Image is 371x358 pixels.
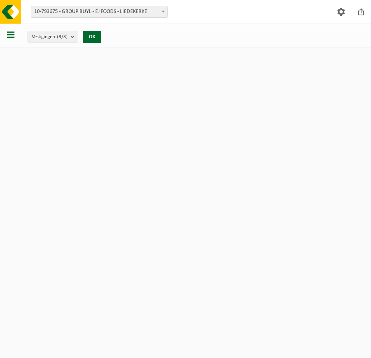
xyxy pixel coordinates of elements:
[83,31,101,43] button: OK
[31,6,168,18] span: 10-793675 - GROUP BUYL - EJ FOODS - LIEDEKERKE
[57,34,68,39] count: (3/3)
[31,6,167,17] span: 10-793675 - GROUP BUYL - EJ FOODS - LIEDEKERKE
[32,31,68,43] span: Vestigingen
[28,31,78,42] button: Vestigingen(3/3)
